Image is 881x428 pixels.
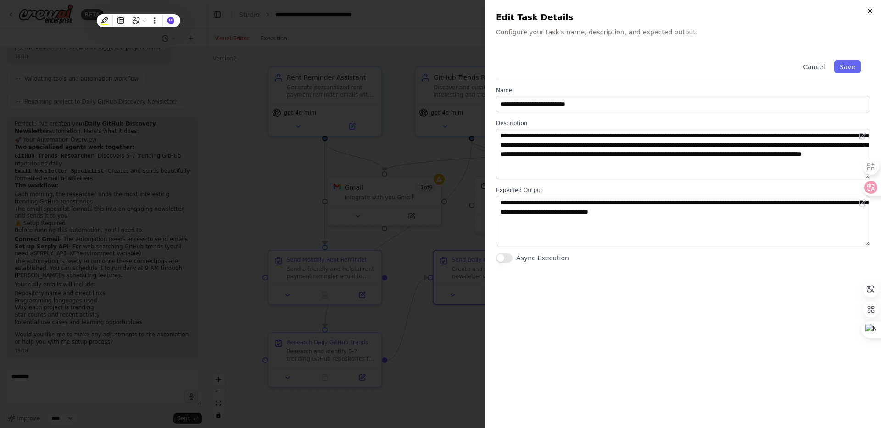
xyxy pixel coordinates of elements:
[797,60,830,73] button: Cancel
[496,187,870,194] label: Expected Output
[857,131,868,142] button: Open in editor
[496,87,870,94] label: Name
[496,120,870,127] label: Description
[834,60,861,73] button: Save
[516,253,569,263] label: Async Execution
[496,27,870,37] p: Configure your task's name, description, and expected output.
[496,11,870,24] h2: Edit Task Details
[857,198,868,209] button: Open in editor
